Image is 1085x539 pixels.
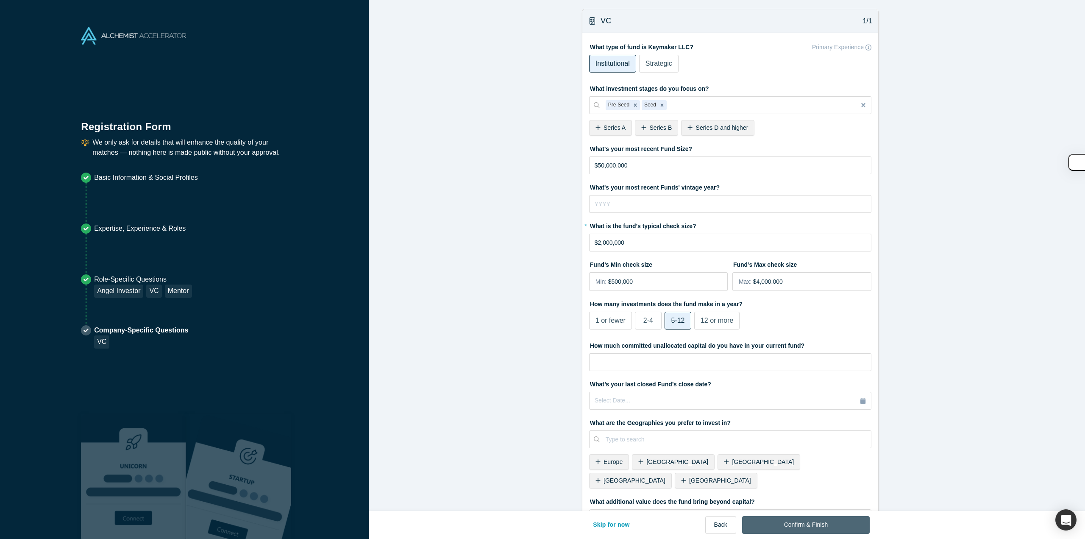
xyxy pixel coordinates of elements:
[671,317,684,324] span: 5-12
[589,219,871,231] label: What is the fund's typical check size?
[601,15,612,27] h3: VC
[595,277,606,286] span: Min:
[81,110,288,134] h1: Registration Form
[589,377,871,389] label: What’s your last closed Fund’s close date?
[604,124,626,131] span: Series A
[589,40,871,52] label: What type of fund is Keymaker LLC?
[94,223,186,234] p: Expertise, Experience & Roles
[595,60,630,67] span: Institutional
[589,234,871,251] input: $
[742,516,870,534] button: Confirm & Finish
[92,137,288,158] p: We only ask for details that will enhance the quality of your matches — nothing here is made publ...
[689,477,751,484] span: [GEOGRAPHIC_DATA]
[589,338,871,350] label: How much committed unallocated capital do you have in your current fund?
[739,277,751,286] span: Max:
[606,100,631,110] div: Pre-Seed
[186,414,291,539] img: Prism AI
[705,516,736,534] button: Back
[589,156,871,174] input: $
[94,335,109,349] div: VC
[635,120,678,136] div: Series B
[589,195,871,213] input: YYYY
[732,458,794,465] span: [GEOGRAPHIC_DATA]
[94,325,188,335] p: Company-Specific Questions
[608,273,727,290] input: $
[589,142,871,154] label: What's your most recent Fund Size?
[595,397,630,404] span: Select Date...
[589,416,871,427] label: What are the Geographies you prefer to invest in?
[589,473,672,489] div: [GEOGRAPHIC_DATA]
[604,458,623,465] span: Europe
[595,317,626,324] span: 1 or fewer
[675,473,757,489] div: [GEOGRAPHIC_DATA]
[589,120,632,136] div: Series A
[642,100,657,110] div: Seed
[631,100,640,110] div: Remove Pre-Seed
[649,124,672,131] span: Series B
[81,414,186,539] img: Robust Technologies
[94,274,192,285] p: Role-Specific Questions
[589,180,871,192] label: What's your most recent Funds' vintage year?
[589,81,871,93] label: What investment stages do you focus on?
[718,454,800,470] div: [GEOGRAPHIC_DATA]
[589,257,728,269] label: Fund’s Min check size
[701,317,733,324] span: 12 or more
[81,27,186,45] img: Alchemist Accelerator Logo
[753,273,871,290] input: $
[584,516,639,534] button: Skip for now
[681,120,754,136] div: Series D and higher
[589,494,871,506] label: What additional value does the fund bring beyond capital?
[146,285,161,298] div: VC
[589,509,871,526] div: rdw-wrapper
[165,285,192,298] div: Mentor
[94,173,198,183] p: Basic Information & Social Profiles
[589,297,871,309] label: How many investments does the fund make in a year?
[94,285,143,298] div: Angel Investor
[645,60,672,67] span: Strategic
[657,100,667,110] div: Remove Seed
[589,454,629,470] div: Europe
[696,124,748,131] span: Series D and higher
[858,16,872,26] p: 1/1
[643,317,653,324] span: 2-4
[632,454,715,470] div: [GEOGRAPHIC_DATA]
[732,257,871,269] label: Fund’s Max check size
[589,392,871,410] button: Select Date...
[812,43,864,52] p: Primary Experience
[646,458,708,465] span: [GEOGRAPHIC_DATA]
[604,477,665,484] span: [GEOGRAPHIC_DATA]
